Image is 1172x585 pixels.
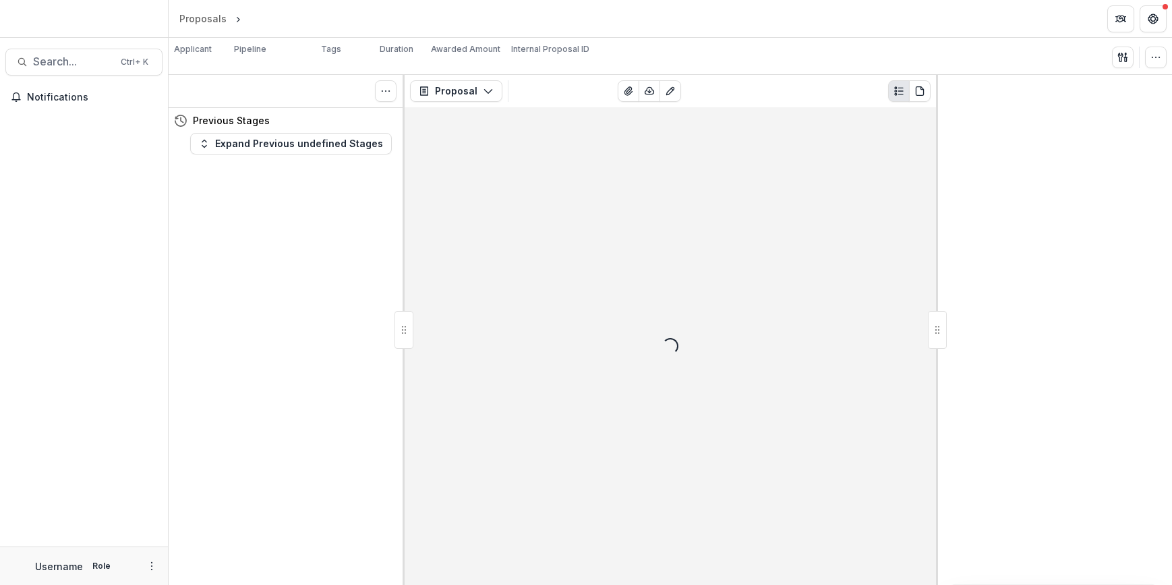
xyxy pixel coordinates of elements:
div: Proposals [179,11,227,26]
p: Role [88,560,115,572]
p: Duration [380,43,413,55]
button: Proposal [410,80,502,102]
p: Tags [321,43,341,55]
button: PDF view [909,80,931,102]
nav: breadcrumb [174,9,301,28]
span: Search... [33,55,113,68]
p: Username [35,559,83,574]
button: Toggle View Cancelled Tasks [375,80,397,102]
button: Search... [5,49,163,76]
button: More [144,558,160,574]
p: Applicant [174,43,212,55]
button: Plaintext view [888,80,910,102]
p: Awarded Amount [431,43,500,55]
button: Expand Previous undefined Stages [190,133,392,155]
span: Notifications [27,92,157,103]
p: Pipeline [234,43,266,55]
button: Edit as form [660,80,681,102]
button: Notifications [5,86,163,108]
div: Ctrl + K [118,55,151,69]
button: View Attached Files [618,80,639,102]
button: Get Help [1140,5,1167,32]
h4: Previous Stages [193,113,270,128]
a: Proposals [174,9,232,28]
p: Internal Proposal ID [511,43,589,55]
button: Partners [1107,5,1134,32]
